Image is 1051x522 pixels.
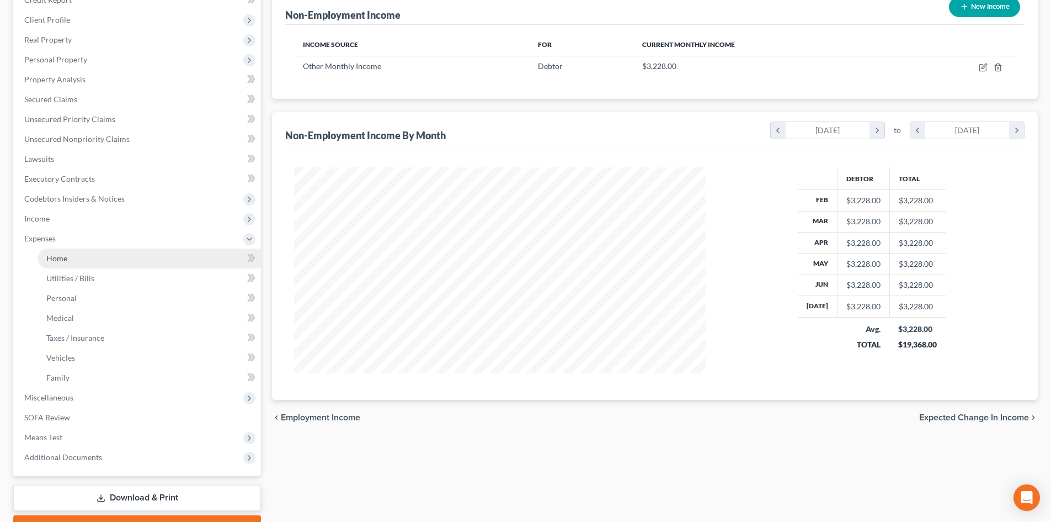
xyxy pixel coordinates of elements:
i: chevron_left [771,122,786,139]
th: Total [889,167,946,189]
span: Family [46,373,70,382]
span: Codebtors Insiders & Notices [24,194,125,203]
span: Personal Property [24,55,87,64]
div: Avg. [846,324,881,335]
div: $3,228.00 [846,301,881,312]
div: [DATE] [786,122,870,139]
button: Expected Change in Income chevron_right [919,413,1038,422]
i: chevron_left [272,413,281,422]
td: $3,228.00 [889,296,946,317]
span: Utilities / Bills [46,273,94,283]
a: Unsecured Priority Claims [15,109,261,129]
span: Debtor [538,61,563,71]
span: Income [24,214,50,223]
th: Apr [798,232,837,253]
div: Non-Employment Income [285,8,401,22]
span: $3,228.00 [642,61,676,71]
div: TOTAL [846,339,881,350]
div: $3,228.00 [846,238,881,249]
span: Current Monthly Income [642,40,735,49]
span: Secured Claims [24,94,77,104]
a: Medical [38,308,261,328]
div: Non-Employment Income By Month [285,129,446,142]
a: Download & Print [13,485,261,511]
a: Home [38,249,261,268]
a: Vehicles [38,348,261,368]
i: chevron_right [869,122,884,139]
td: $3,228.00 [889,190,946,211]
span: to [894,125,901,136]
a: Utilities / Bills [38,268,261,288]
a: Taxes / Insurance [38,328,261,348]
div: $19,368.00 [898,339,937,350]
th: [DATE] [798,296,837,317]
span: Employment Income [281,413,360,422]
a: Unsecured Nonpriority Claims [15,129,261,149]
span: Taxes / Insurance [46,333,104,342]
div: $3,228.00 [846,195,881,206]
span: Expected Change in Income [919,413,1029,422]
span: Unsecured Priority Claims [24,114,115,124]
div: $3,228.00 [846,259,881,270]
td: $3,228.00 [889,254,946,275]
span: Income Source [303,40,358,49]
th: Mar [798,211,837,232]
a: Executory Contracts [15,169,261,189]
span: SOFA Review [24,413,70,422]
div: Open Intercom Messenger [1013,484,1040,511]
th: Jun [798,275,837,296]
span: Personal [46,293,77,303]
td: $3,228.00 [889,232,946,253]
td: $3,228.00 [889,211,946,232]
th: Debtor [837,167,889,189]
th: Feb [798,190,837,211]
span: Home [46,254,67,263]
span: Vehicles [46,353,75,362]
button: chevron_left Employment Income [272,413,360,422]
span: Executory Contracts [24,174,95,183]
span: Additional Documents [24,452,102,462]
span: Means Test [24,433,62,442]
span: For [538,40,552,49]
div: [DATE] [925,122,1010,139]
span: Real Property [24,35,72,44]
span: Miscellaneous [24,393,73,402]
i: chevron_left [910,122,925,139]
span: Medical [46,313,74,323]
div: $3,228.00 [898,324,937,335]
span: Client Profile [24,15,70,24]
a: Property Analysis [15,70,261,89]
a: Family [38,368,261,388]
a: Lawsuits [15,149,261,169]
span: Lawsuits [24,154,54,164]
th: May [798,254,837,275]
span: Other Monthly Income [303,61,381,71]
span: Property Analysis [24,75,86,84]
span: Unsecured Nonpriority Claims [24,134,130,144]
i: chevron_right [1029,413,1038,422]
a: Personal [38,288,261,308]
a: Secured Claims [15,89,261,109]
div: $3,228.00 [846,216,881,227]
a: SOFA Review [15,408,261,428]
td: $3,228.00 [889,275,946,296]
i: chevron_right [1009,122,1024,139]
span: Expenses [24,234,56,243]
div: $3,228.00 [846,280,881,291]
